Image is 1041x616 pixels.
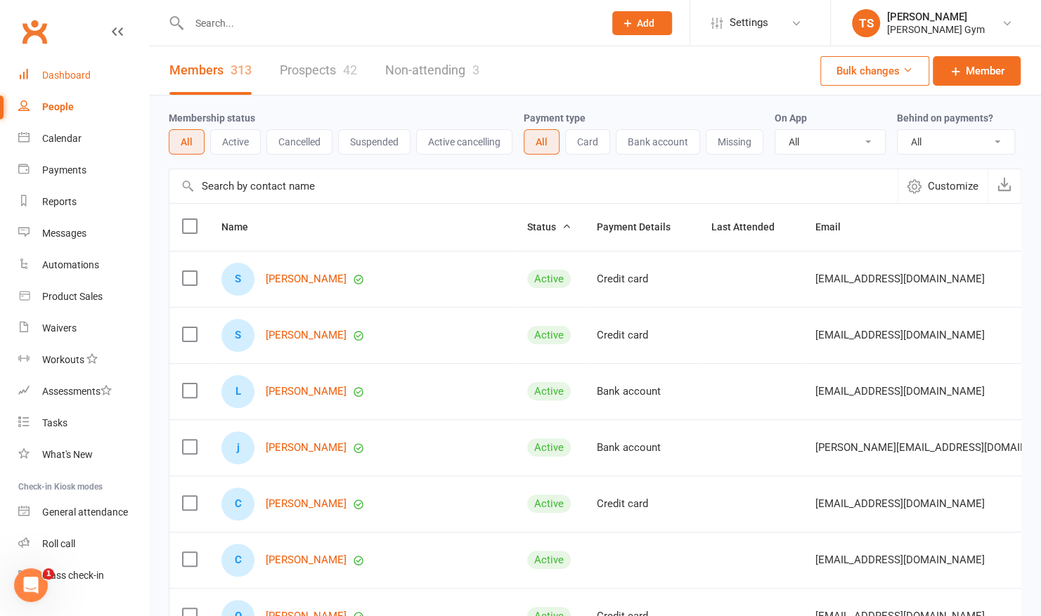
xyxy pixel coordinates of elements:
[820,56,929,86] button: Bulk changes
[42,449,93,460] div: What's New
[385,46,479,95] a: Non-attending3
[231,63,252,77] div: 313
[18,91,148,123] a: People
[18,249,148,281] a: Automations
[221,431,254,464] div: j
[815,546,985,573] span: [EMAIL_ADDRESS][DOMAIN_NAME]
[928,178,978,195] span: Customize
[18,60,148,91] a: Dashboard
[898,169,988,203] button: Customize
[18,560,148,591] a: Class kiosk mode
[42,196,77,207] div: Reports
[221,218,264,235] button: Name
[887,23,985,36] div: [PERSON_NAME] Gym
[266,386,347,398] a: [PERSON_NAME]
[266,129,332,155] button: Cancelled
[42,164,86,176] div: Payments
[933,56,1021,86] a: Member
[966,63,1004,79] span: Member
[221,487,254,520] div: C
[527,218,571,235] button: Status
[637,18,654,29] span: Add
[42,570,104,581] div: Class check-in
[18,186,148,218] a: Reports
[616,129,700,155] button: Bank account
[815,378,985,405] span: [EMAIL_ADDRESS][DOMAIN_NAME]
[527,494,571,513] div: Active
[612,11,672,35] button: Add
[14,568,48,602] iframe: Intercom live chat
[597,498,686,510] div: Credit card
[711,221,790,232] span: Last Attended
[221,263,254,296] div: S
[18,407,148,439] a: Tasks
[18,528,148,560] a: Roll call
[42,354,84,365] div: Workouts
[527,270,571,288] div: Active
[565,129,610,155] button: Card
[42,322,77,334] div: Waivers
[42,259,99,270] div: Automations
[18,155,148,186] a: Payments
[221,375,254,408] div: L
[815,218,856,235] button: Email
[266,442,347,454] a: [PERSON_NAME]
[18,281,148,313] a: Product Sales
[221,544,254,577] div: C
[597,329,686,341] div: Credit card
[42,133,82,144] div: Calendar
[852,9,880,37] div: TS
[169,169,898,203] input: Search by contact name
[42,417,67,428] div: Tasks
[185,13,594,33] input: Search...
[775,112,807,124] label: On App
[169,46,252,95] a: Members313
[472,63,479,77] div: 3
[42,228,86,239] div: Messages
[17,14,52,49] a: Clubworx
[42,386,112,397] div: Assessments
[18,123,148,155] a: Calendar
[266,554,347,566] a: [PERSON_NAME]
[169,112,255,124] label: Membership status
[524,129,560,155] button: All
[527,382,571,400] div: Active
[221,221,264,232] span: Name
[266,498,347,510] a: [PERSON_NAME]
[18,218,148,249] a: Messages
[42,101,74,112] div: People
[524,112,586,124] label: Payment type
[815,322,985,348] span: [EMAIL_ADDRESS][DOMAIN_NAME]
[815,266,985,292] span: [EMAIL_ADDRESS][DOMAIN_NAME]
[42,291,103,302] div: Product Sales
[597,218,686,235] button: Payment Details
[42,538,75,549] div: Roll call
[597,442,686,454] div: Bank account
[18,313,148,344] a: Waivers
[730,7,768,39] span: Settings
[597,221,686,232] span: Payment Details
[210,129,261,155] button: Active
[18,344,148,376] a: Workouts
[527,326,571,344] div: Active
[597,386,686,398] div: Bank account
[706,129,763,155] button: Missing
[266,329,347,341] a: [PERSON_NAME]
[338,129,410,155] button: Suspended
[221,319,254,352] div: S
[527,438,571,457] div: Active
[711,218,790,235] button: Last Attended
[897,112,993,124] label: Behind on payments?
[416,129,512,155] button: Active cancelling
[815,490,985,517] span: [EMAIL_ADDRESS][DOMAIN_NAME]
[42,506,128,518] div: General attendance
[18,439,148,471] a: What's New
[169,129,205,155] button: All
[887,11,985,23] div: [PERSON_NAME]
[343,63,357,77] div: 42
[280,46,357,95] a: Prospects42
[597,273,686,285] div: Credit card
[266,273,347,285] a: [PERSON_NAME]
[527,551,571,569] div: Active
[815,221,856,232] span: Email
